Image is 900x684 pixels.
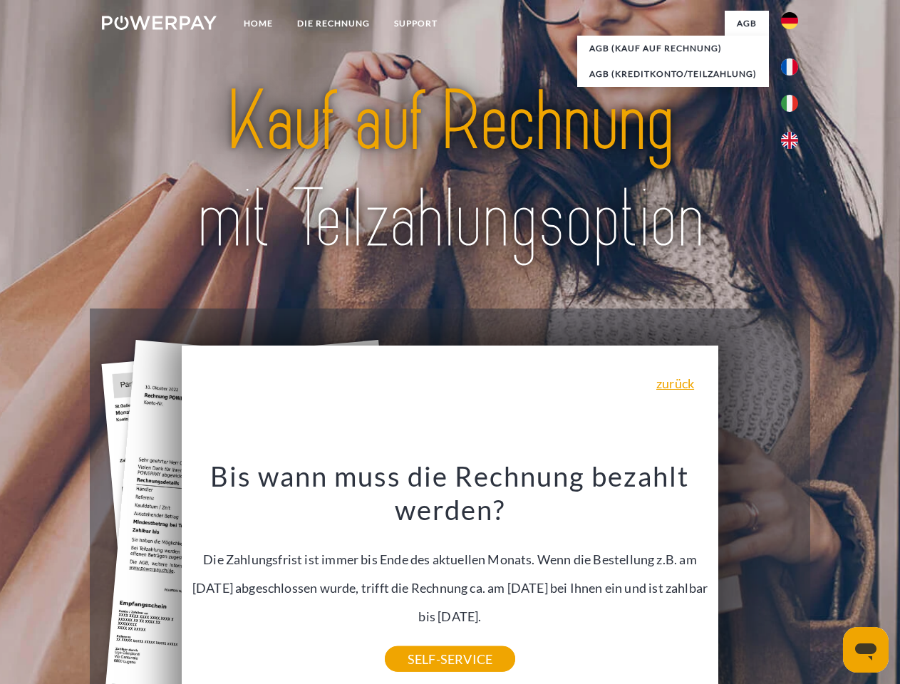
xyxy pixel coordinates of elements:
[577,36,769,61] a: AGB (Kauf auf Rechnung)
[102,16,217,30] img: logo-powerpay-white.svg
[781,132,798,149] img: en
[781,95,798,112] img: it
[190,459,710,659] div: Die Zahlungsfrist ist immer bis Ende des aktuellen Monats. Wenn die Bestellung z.B. am [DATE] abg...
[577,61,769,87] a: AGB (Kreditkonto/Teilzahlung)
[136,68,764,273] img: title-powerpay_de.svg
[285,11,382,36] a: DIE RECHNUNG
[382,11,450,36] a: SUPPORT
[781,58,798,76] img: fr
[781,12,798,29] img: de
[656,377,694,390] a: zurück
[725,11,769,36] a: agb
[843,627,889,673] iframe: Schaltfläche zum Öffnen des Messaging-Fensters
[190,459,710,527] h3: Bis wann muss die Rechnung bezahlt werden?
[232,11,285,36] a: Home
[385,646,515,672] a: SELF-SERVICE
